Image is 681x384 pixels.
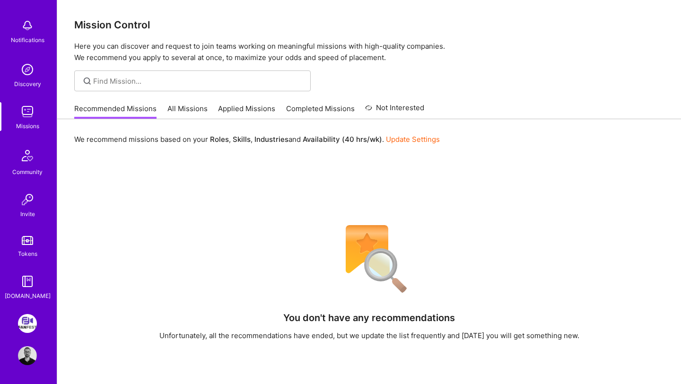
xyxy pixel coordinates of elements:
img: Invite [18,190,37,209]
div: Community [12,167,43,177]
p: Here you can discover and request to join teams working on meaningful missions with high-quality ... [74,41,664,63]
img: User Avatar [18,346,37,365]
img: guide book [18,272,37,291]
p: We recommend missions based on your , , and . [74,134,440,144]
b: Industries [254,135,288,144]
div: Unfortunately, all the recommendations have ended, but we update the list frequently and [DATE] y... [159,331,579,340]
div: Discovery [14,79,41,89]
div: [DOMAIN_NAME] [5,291,51,301]
b: Skills [233,135,251,144]
a: Not Interested [365,102,424,119]
h3: Mission Control [74,19,664,31]
a: Completed Missions [286,104,355,119]
img: discovery [18,60,37,79]
i: icon SearchGrey [82,76,93,87]
img: FanFest: Media Engagement Platform [18,314,37,333]
img: teamwork [18,102,37,121]
img: Community [16,144,39,167]
a: Update Settings [386,135,440,144]
input: Find Mission... [93,76,304,86]
h4: You don't have any recommendations [283,312,455,323]
b: Roles [210,135,229,144]
div: Invite [20,209,35,219]
img: No Results [329,219,410,299]
a: FanFest: Media Engagement Platform [16,314,39,333]
img: tokens [22,236,33,245]
img: bell [18,16,37,35]
a: All Missions [167,104,208,119]
b: Availability (40 hrs/wk) [303,135,382,144]
a: User Avatar [16,346,39,365]
a: Recommended Missions [74,104,157,119]
div: Tokens [18,249,37,259]
div: Missions [16,121,39,131]
div: Notifications [11,35,44,45]
a: Applied Missions [218,104,275,119]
